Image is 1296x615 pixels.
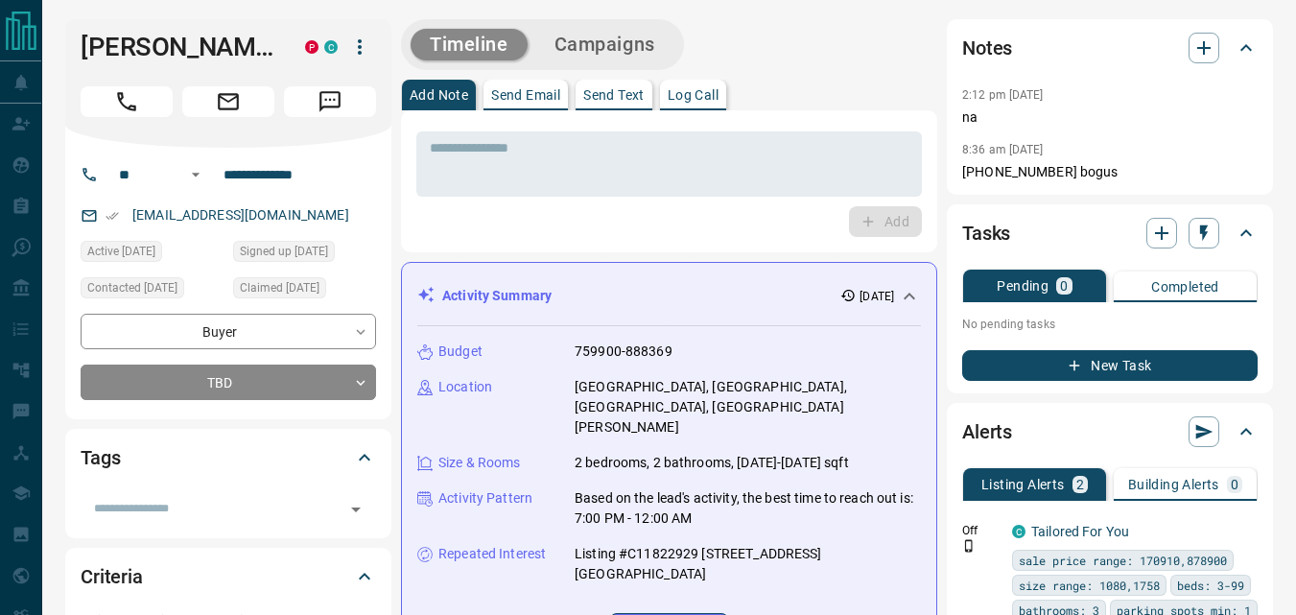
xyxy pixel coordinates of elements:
p: Repeated Interest [438,544,546,564]
span: Contacted [DATE] [87,278,177,297]
p: Send Email [491,88,560,102]
p: 0 [1231,478,1238,491]
p: Pending [997,279,1049,293]
p: Add Note [410,88,468,102]
p: Send Text [583,88,645,102]
p: 2:12 pm [DATE] [962,88,1044,102]
span: Claimed [DATE] [240,278,319,297]
p: No pending tasks [962,310,1258,339]
div: Alerts [962,409,1258,455]
h2: Tasks [962,218,1010,248]
p: Completed [1151,280,1219,294]
div: Fri May 08 2020 [81,277,224,304]
p: Size & Rooms [438,453,521,473]
div: Buyer [81,314,376,349]
p: 2 bedrooms, 2 bathrooms, [DATE]-[DATE] sqft [575,453,849,473]
button: Open [342,496,369,523]
p: 8:36 am [DATE] [962,143,1044,156]
h2: Notes [962,33,1012,63]
button: Campaigns [535,29,674,60]
div: Sun Dec 15 2019 [233,241,376,268]
p: Budget [438,342,483,362]
p: Based on the lead's activity, the best time to reach out is: 7:00 PM - 12:00 AM [575,488,921,529]
p: [GEOGRAPHIC_DATA], [GEOGRAPHIC_DATA], [GEOGRAPHIC_DATA], [GEOGRAPHIC_DATA][PERSON_NAME] [575,377,921,438]
div: Fri May 08 2020 [233,277,376,304]
p: Off [962,522,1001,539]
button: Timeline [411,29,528,60]
p: [PHONE_NUMBER] bogus [962,162,1258,182]
div: Tags [81,435,376,481]
span: beds: 3-99 [1177,576,1244,595]
p: Activity Summary [442,286,552,306]
button: Open [184,163,207,186]
div: condos.ca [1012,525,1025,538]
p: Building Alerts [1128,478,1219,491]
span: Signed up [DATE] [240,242,328,261]
h1: [PERSON_NAME] [81,32,276,62]
svg: Push Notification Only [962,539,976,553]
p: 0 [1060,279,1068,293]
a: [EMAIL_ADDRESS][DOMAIN_NAME] [132,207,349,223]
div: Notes [962,25,1258,71]
span: Call [81,86,173,117]
div: condos.ca [324,40,338,54]
p: 759900-888369 [575,342,672,362]
p: Log Call [668,88,719,102]
span: Email [182,86,274,117]
p: na [962,107,1258,128]
div: TBD [81,365,376,400]
p: [DATE] [860,288,894,305]
h2: Alerts [962,416,1012,447]
div: Criteria [81,554,376,600]
p: Activity Pattern [438,488,532,509]
div: Mon Jan 06 2025 [81,241,224,268]
p: Listing #C11822929 [STREET_ADDRESS][GEOGRAPHIC_DATA] [575,544,921,584]
div: Tasks [962,210,1258,256]
span: size range: 1080,1758 [1019,576,1160,595]
p: 2 [1076,478,1084,491]
span: Message [284,86,376,117]
div: Activity Summary[DATE] [417,278,921,314]
span: sale price range: 170910,878900 [1019,551,1227,570]
div: property.ca [305,40,318,54]
svg: Email Verified [106,209,119,223]
p: Listing Alerts [981,478,1065,491]
span: Active [DATE] [87,242,155,261]
a: Tailored For You [1031,524,1129,539]
h2: Criteria [81,561,143,592]
p: Location [438,377,492,397]
button: New Task [962,350,1258,381]
h2: Tags [81,442,120,473]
